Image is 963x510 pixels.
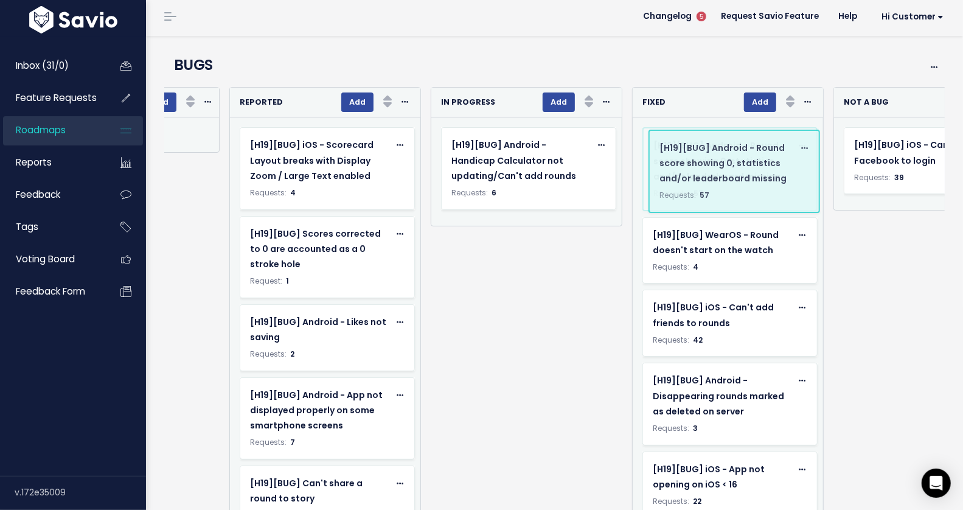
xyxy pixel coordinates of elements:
[492,187,496,198] span: 6
[693,423,698,433] span: 3
[693,262,698,272] span: 4
[250,476,389,506] a: [H19][BUG] Can't share a round to story
[3,148,101,176] a: Reports
[693,496,701,506] span: 22
[653,301,774,329] span: [H19][BUG] iOS - Can't add friends to rounds
[16,285,85,298] span: Feedback form
[711,7,829,26] a: Request Savio Feature
[250,228,381,270] span: [H19][BUG] Scores corrected to 0 are accounted as a 0 stroke hole
[16,188,60,201] span: Feedback
[250,226,389,273] a: [H19][BUG] Scores corrected to 0 are accounted as a 0 stroke hole
[250,349,287,359] span: Requests:
[653,300,792,330] a: [H19][BUG] iOS - Can't add friends to rounds
[659,190,696,200] span: Requests:
[290,349,294,359] span: 2
[922,469,951,498] div: Open Intercom Messenger
[441,97,495,107] strong: IN PROGRESS
[653,374,784,417] span: [H19][BUG] Android - Disappearing rounds marked as deleted on server
[250,187,287,198] span: Requests:
[451,138,591,184] a: [H19][BUG] Android - Handicap Calculator not updating/Can't add rounds
[16,156,52,169] span: Reports
[653,229,779,256] span: [H19][BUG] WearOS - Round doesn't start on the watch
[290,437,295,447] span: 7
[881,12,944,21] span: Hi Customer
[250,139,374,181] span: [H19][BUG] iOS - Scorecard Layout breaks with Display Zoom / Large Text enabled
[451,139,576,181] span: [H19][BUG] Android - Handicap Calculator not updating/Can't add rounds
[642,97,666,107] strong: FIXED
[240,97,283,107] strong: REPORTED
[653,463,765,491] span: [H19][BUG] iOS - App not opening on iOS < 16
[829,7,867,26] a: Help
[250,316,386,343] span: [H19][BUG] Android - Likes not saving
[867,7,953,26] a: Hi Customer
[3,52,101,80] a: Inbox (31/0)
[3,245,101,273] a: Voting Board
[653,496,689,506] span: Requests:
[3,84,101,112] a: Feature Requests
[250,138,389,184] a: [H19][BUG] iOS - Scorecard Layout breaks with Display Zoom / Large Text enabled
[653,462,792,492] a: [H19][BUG] iOS - App not opening on iOS < 16
[697,12,706,21] span: 5
[174,54,879,76] h4: BUGS
[16,220,38,233] span: Tags
[894,172,904,183] span: 39
[15,477,146,508] div: v.172e35009
[653,423,689,433] span: Requests:
[250,389,383,431] span: [H19][BUG] Android - App not displayed properly on some smartphone screens
[250,437,287,447] span: Requests:
[16,59,69,72] span: Inbox (31/0)
[653,262,689,272] span: Requests:
[250,276,282,286] span: Request:
[653,373,792,419] a: [H19][BUG] Android - Disappearing rounds marked as deleted on server
[744,93,776,112] button: Add
[659,141,794,187] a: [H19][BUG] Android - Round score showing 0, statistics and/or leaderboard missing
[3,116,101,144] a: Roadmaps
[693,335,703,345] span: 42
[844,97,889,107] strong: NOT A BUG
[653,335,689,345] span: Requests:
[3,181,101,209] a: Feedback
[543,93,575,112] button: Add
[250,388,389,434] a: [H19][BUG] Android - App not displayed properly on some smartphone screens
[250,477,363,505] span: [H19][BUG] Can't share a round to story
[643,12,692,21] span: Changelog
[16,124,66,136] span: Roadmaps
[341,93,374,112] button: Add
[286,276,289,286] span: 1
[290,187,296,198] span: 4
[250,315,389,345] a: [H19][BUG] Android - Likes not saving
[451,187,488,198] span: Requests:
[854,172,891,183] span: Requests:
[16,91,97,104] span: Feature Requests
[653,228,792,258] a: [H19][BUG] WearOS - Round doesn't start on the watch
[659,142,787,184] span: [H19][BUG] Android - Round score showing 0, statistics and/or leaderboard missing
[700,190,709,200] span: 57
[3,278,101,306] a: Feedback form
[3,213,101,241] a: Tags
[26,6,120,33] img: logo-white.9d6f32f41409.svg
[16,253,75,265] span: Voting Board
